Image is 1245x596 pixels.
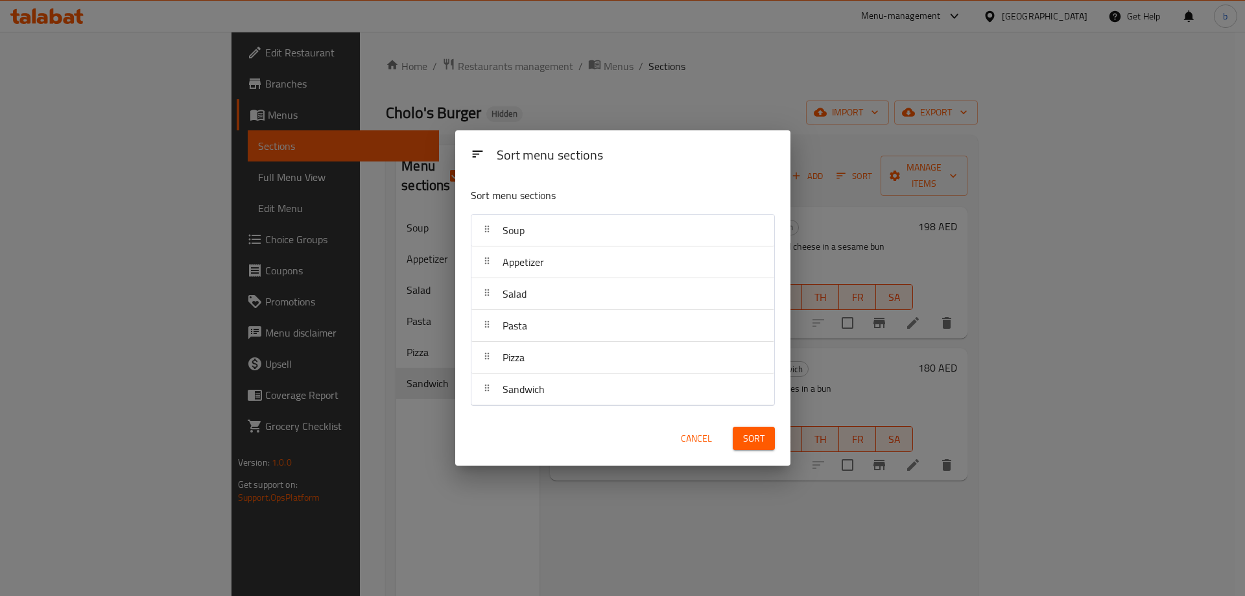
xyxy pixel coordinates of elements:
[503,221,525,240] span: Soup
[743,431,765,447] span: Sort
[681,431,712,447] span: Cancel
[503,379,545,399] span: Sandwich
[471,215,774,246] div: Soup
[503,252,544,272] span: Appetizer
[471,310,774,342] div: Pasta
[471,374,774,405] div: Sandwich
[503,284,527,304] span: Salad
[471,278,774,310] div: Salad
[733,427,775,451] button: Sort
[492,141,780,171] div: Sort menu sections
[471,342,774,374] div: Pizza
[503,316,527,335] span: Pasta
[471,187,712,204] p: Sort menu sections
[471,246,774,278] div: Appetizer
[503,348,525,367] span: Pizza
[676,427,717,451] button: Cancel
